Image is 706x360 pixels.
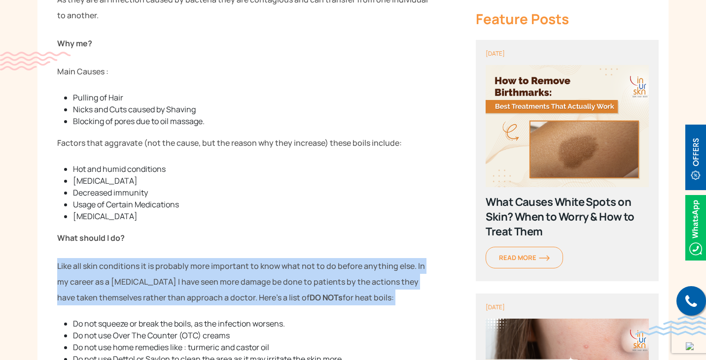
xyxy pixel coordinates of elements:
[73,210,434,222] li: [MEDICAL_DATA]
[73,341,434,353] li: Do not use home remedies like : turmeric and castor oil
[57,258,434,305] p: Like all skin conditions it is probably more important to know what not to do before anything els...
[73,329,434,341] li: Do not use Over The Counter (OTC) creams
[486,247,563,268] a: Read Moreorange-arrow
[73,103,434,115] li: Nicks and Cuts caused by Shaving
[476,10,659,28] div: Feature Posts
[499,253,550,262] span: Read More
[73,92,434,103] li: Pulling of Hair
[57,232,125,243] strong: What should I do?
[685,125,706,190] img: offerBt
[73,318,434,329] li: Do not squeeze or break the boils, as the infection worsens.
[635,316,706,335] img: bluewave
[73,163,434,175] li: Hot and humid conditions
[57,38,92,49] strong: Why me?
[57,135,434,151] p: Factors that aggravate (not the cause, but the reason why they increase) these boils include:
[73,115,434,127] li: Blocking of pores due to oil massage.
[486,303,649,311] div: [DATE]
[539,255,550,261] img: orange-arrow
[685,221,706,232] a: Whatsappicon
[57,64,434,79] p: Main Causes :
[73,187,434,198] li: Decreased immunity
[73,175,434,187] li: [MEDICAL_DATA]
[486,195,649,239] div: What Causes White Spots on Skin? When to Worry & How to Treat Them
[686,342,694,350] img: up-blue-arrow.svg
[310,292,343,303] strong: DO NOTs
[486,65,649,187] img: poster
[685,195,706,261] img: Whatsappicon
[486,50,649,58] div: [DATE]
[73,198,434,210] li: Usage of Certain Medications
